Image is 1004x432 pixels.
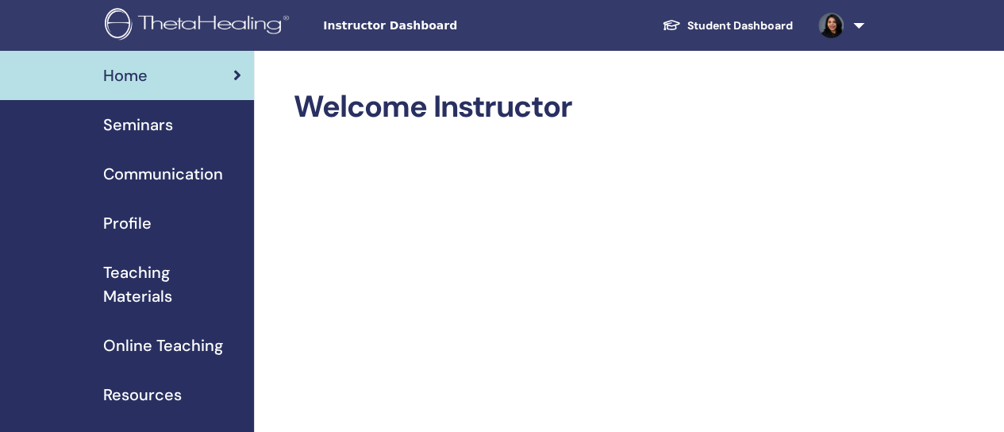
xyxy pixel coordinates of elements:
[649,11,806,40] a: Student Dashboard
[662,18,681,32] img: graduation-cap-white.svg
[105,8,294,44] img: logo.png
[294,89,864,125] h2: Welcome Instructor
[103,211,152,235] span: Profile
[103,334,223,357] span: Online Teaching
[103,162,223,186] span: Communication
[323,17,561,34] span: Instructor Dashboard
[103,64,148,87] span: Home
[103,260,241,308] span: Teaching Materials
[818,13,844,38] img: default.jpg
[103,113,173,137] span: Seminars
[103,383,182,407] span: Resources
